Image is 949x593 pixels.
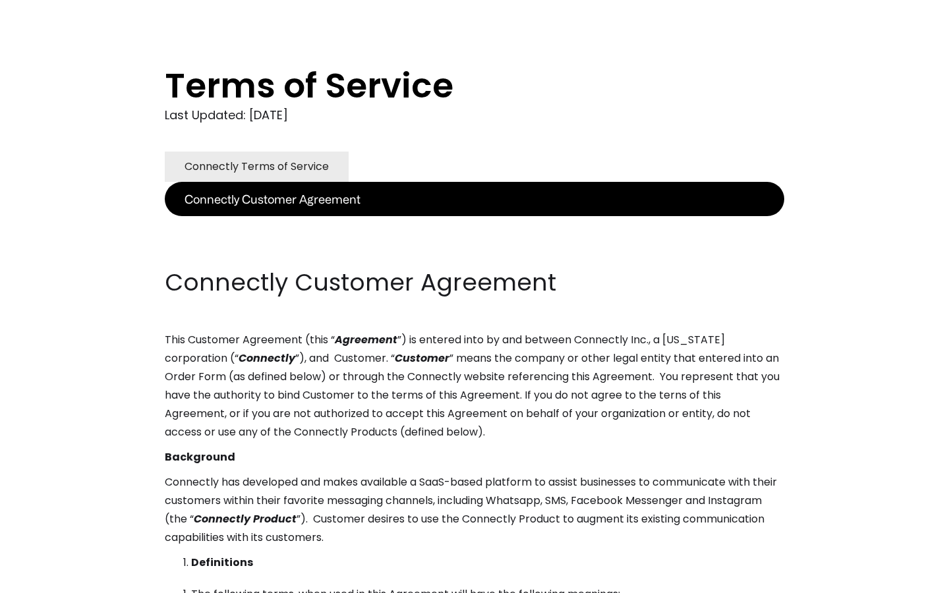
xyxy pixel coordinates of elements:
[13,569,79,588] aside: Language selected: English
[185,157,329,176] div: Connectly Terms of Service
[165,241,784,260] p: ‍
[165,449,235,465] strong: Background
[165,105,784,125] div: Last Updated: [DATE]
[165,66,732,105] h1: Terms of Service
[165,266,784,299] h2: Connectly Customer Agreement
[165,473,784,547] p: Connectly has developed and makes available a SaaS-based platform to assist businesses to communi...
[26,570,79,588] ul: Language list
[191,555,253,570] strong: Definitions
[239,351,295,366] em: Connectly
[165,331,784,441] p: This Customer Agreement (this “ ”) is entered into by and between Connectly Inc., a [US_STATE] co...
[194,511,297,526] em: Connectly Product
[165,216,784,235] p: ‍
[335,332,397,347] em: Agreement
[395,351,449,366] em: Customer
[185,190,360,208] div: Connectly Customer Agreement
